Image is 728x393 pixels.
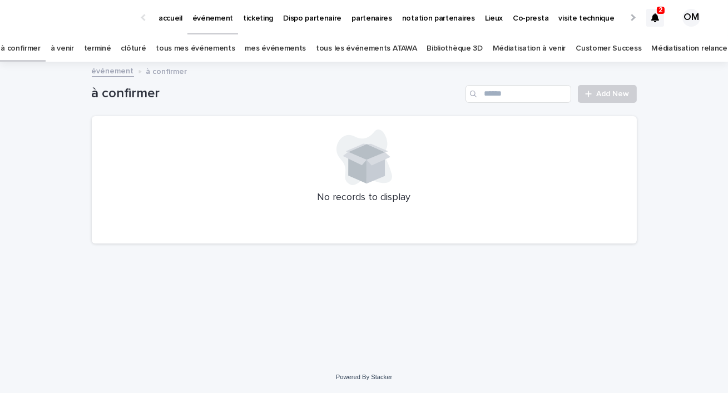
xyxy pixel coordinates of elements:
[597,90,630,98] span: Add New
[92,64,134,77] a: événement
[146,64,187,77] p: à confirmer
[427,36,482,62] a: Bibliothèque 3D
[336,374,392,380] a: Powered By Stacker
[316,36,417,62] a: tous les événements ATAWA
[493,36,566,62] a: Médiatisation à venir
[22,7,130,29] img: Ls34BcGeRexTGTNfXpUC
[578,85,636,103] a: Add New
[651,36,727,62] a: Médiatisation relance
[105,192,623,204] p: No records to display
[84,36,111,62] a: terminé
[576,36,641,62] a: Customer Success
[121,36,146,62] a: clôturé
[646,9,664,27] div: 2
[1,36,41,62] a: à confirmer
[682,9,700,27] div: OM
[659,6,663,14] p: 2
[245,36,306,62] a: mes événements
[51,36,74,62] a: à venir
[156,36,235,62] a: tous mes événements
[465,85,571,103] input: Search
[92,86,462,102] h1: à confirmer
